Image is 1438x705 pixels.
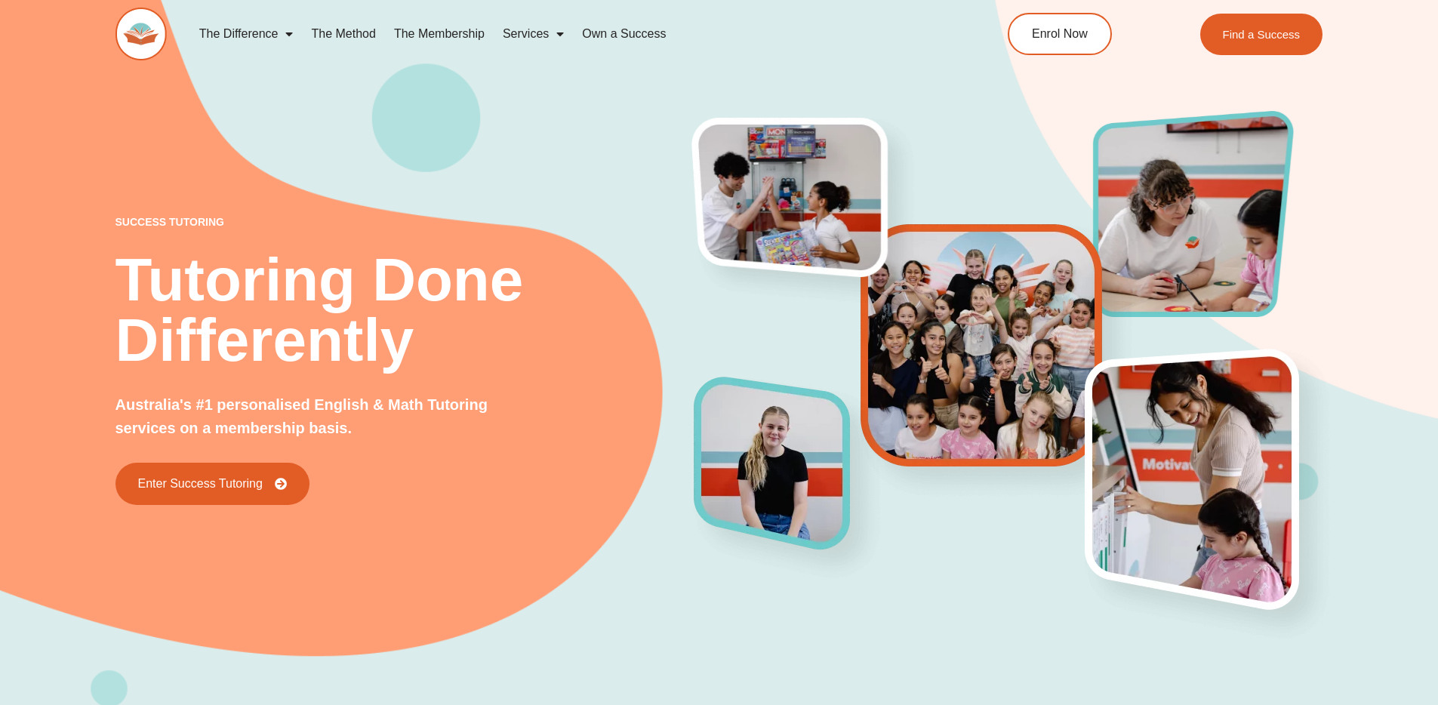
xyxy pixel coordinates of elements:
[1200,14,1323,55] a: Find a Success
[573,17,675,51] a: Own a Success
[115,217,695,227] p: success tutoring
[190,17,939,51] nav: Menu
[115,463,309,505] a: Enter Success Tutoring
[1223,29,1301,40] span: Find a Success
[115,393,539,440] p: Australia's #1 personalised English & Math Tutoring services on a membership basis.
[1032,28,1088,40] span: Enrol Now
[115,250,695,371] h2: Tutoring Done Differently
[138,478,263,490] span: Enter Success Tutoring
[385,17,494,51] a: The Membership
[1008,13,1112,55] a: Enrol Now
[190,17,303,51] a: The Difference
[494,17,573,51] a: Services
[302,17,384,51] a: The Method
